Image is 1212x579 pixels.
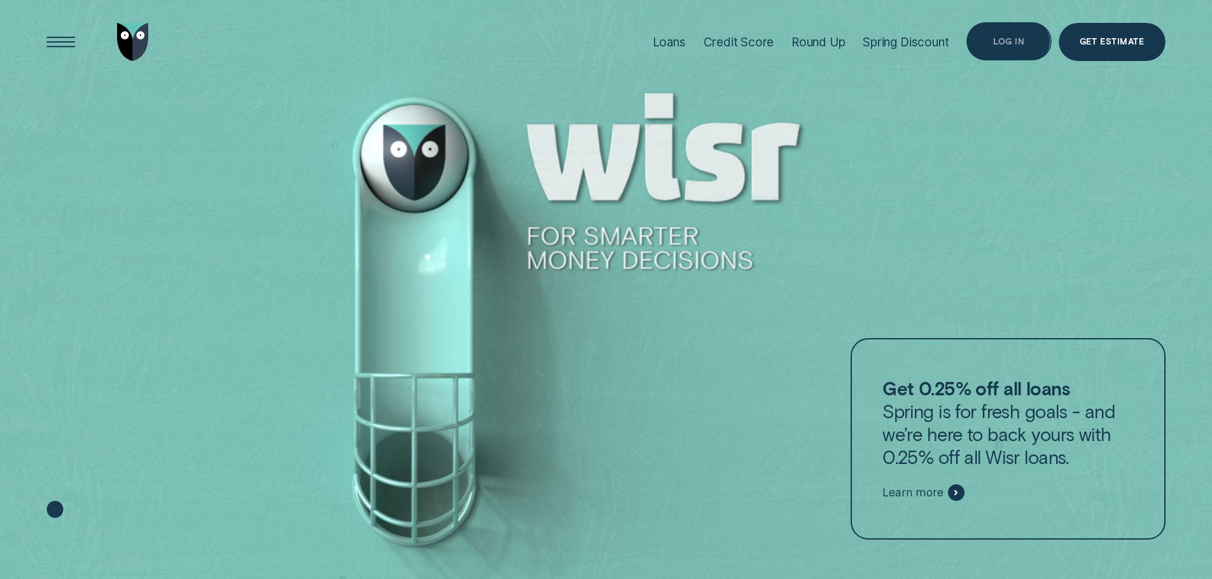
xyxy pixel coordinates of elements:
button: Open Menu [42,23,80,61]
button: Log in [966,22,1051,60]
p: Spring is for fresh goals - and we’re here to back yours with 0.25% off all Wisr loans. [882,377,1133,468]
a: Get Estimate [1059,23,1166,61]
a: Get 0.25% off all loansSpring is for fresh goals - and we’re here to back yours with 0.25% off al... [851,338,1165,540]
strong: Get 0.25% off all loans [882,377,1069,399]
div: Round Up [791,35,846,50]
div: Credit Score [704,35,774,50]
img: Wisr [117,23,149,61]
div: Loans [653,35,686,50]
span: Learn more [882,486,943,500]
div: Spring Discount [863,35,949,50]
div: Log in [993,38,1024,46]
